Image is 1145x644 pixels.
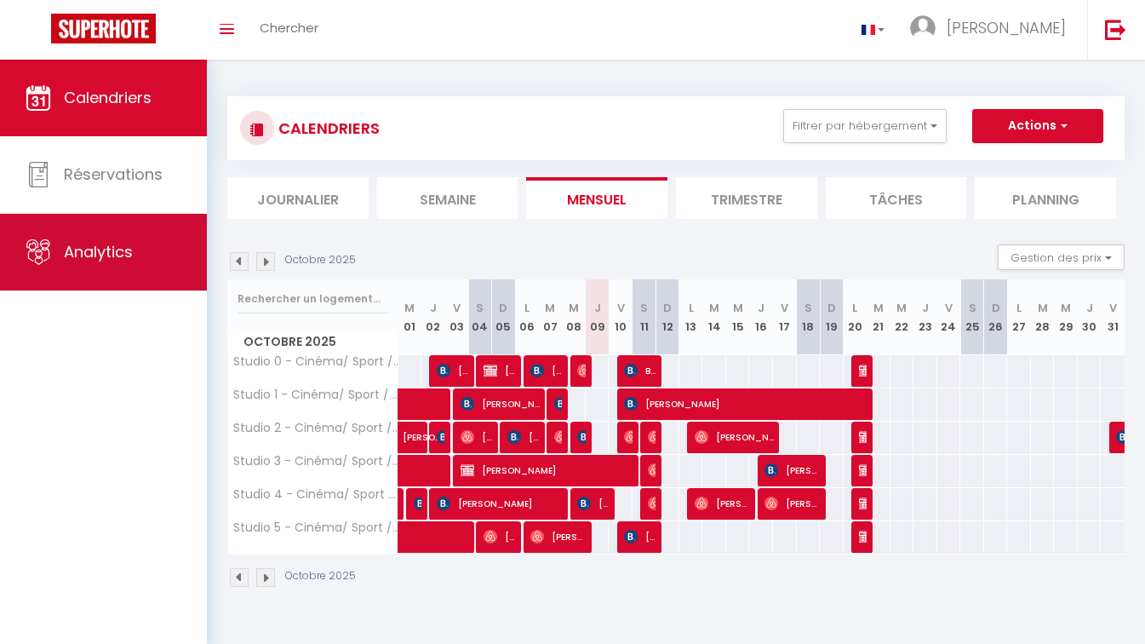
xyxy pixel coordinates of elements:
[663,300,672,316] abbr: D
[377,177,518,219] li: Semaine
[624,520,656,553] span: [PERSON_NAME]
[285,568,356,584] p: Octobre 2025
[773,279,797,355] th: 17
[998,244,1125,270] button: Gestion des prix
[624,354,656,387] span: Bouboule Bhm
[1086,300,1093,316] abbr: J
[781,300,788,316] abbr: V
[227,177,369,219] li: Journalier
[64,87,152,108] span: Calendriers
[689,300,694,316] abbr: L
[726,279,750,355] th: 15
[1078,279,1102,355] th: 30
[231,388,401,401] span: Studio 1 - Cinéma/ Sport / Parking
[624,421,632,453] span: [PERSON_NAME]
[562,279,586,355] th: 08
[594,300,601,316] abbr: J
[398,279,422,355] th: 01
[656,279,679,355] th: 12
[947,17,1066,38] span: [PERSON_NAME]
[617,300,625,316] abbr: V
[260,19,318,37] span: Chercher
[461,421,492,453] span: [PERSON_NAME]
[896,300,907,316] abbr: M
[633,279,656,355] th: 11
[554,421,562,453] span: [PERSON_NAME]
[640,300,648,316] abbr: S
[499,300,507,316] abbr: D
[922,300,929,316] abbr: J
[539,279,563,355] th: 07
[430,300,437,316] abbr: J
[437,421,444,453] span: Sedrina Pueo
[1016,300,1022,316] abbr: L
[526,177,667,219] li: Mensuel
[804,300,812,316] abbr: S
[274,109,380,147] h3: CALENDRIERS
[398,422,422,454] a: [PERSON_NAME]
[238,284,388,314] input: Rechercher un logement...
[468,279,492,355] th: 04
[577,354,585,387] span: [PERSON_NAME]
[51,14,156,43] img: Super Booking
[231,455,401,468] span: Studio 3 - Cinéma/ Sport / Parking
[859,520,867,553] span: Intervention Nuisible
[476,300,484,316] abbr: S
[679,279,703,355] th: 13
[484,354,515,387] span: [PERSON_NAME]
[403,412,442,445] span: [PERSON_NAME]
[820,279,844,355] th: 19
[404,300,415,316] abbr: M
[1038,300,1048,316] abbr: M
[231,488,401,501] span: Studio 4 - Cinéma/ Sport / Parking
[507,421,539,453] span: [PERSON_NAME]
[826,177,967,219] li: Tâches
[648,454,656,486] span: [PERSON_NAME]
[867,279,890,355] th: 21
[695,421,774,453] span: [PERSON_NAME]
[421,279,445,355] th: 02
[827,300,836,316] abbr: D
[859,454,867,486] span: Intervention Nuisible
[64,164,163,185] span: Réservations
[1109,300,1117,316] abbr: V
[702,279,726,355] th: 14
[733,300,743,316] abbr: M
[530,520,586,553] span: [PERSON_NAME]
[577,421,585,453] span: [PERSON_NAME]
[859,487,867,520] span: Intervention Nuisible
[461,388,540,420] span: [PERSON_NAME]
[586,279,610,355] th: 09
[414,487,421,520] span: [PERSON_NAME]
[231,355,401,368] span: Studio 0 - Cinéma/ Sport / Parking
[1101,279,1125,355] th: 31
[797,279,821,355] th: 18
[569,300,579,316] abbr: M
[960,279,984,355] th: 25
[859,354,867,387] span: Intervention Nuisible
[648,487,656,520] span: [PERSON_NAME]
[461,454,635,486] span: [PERSON_NAME]
[913,279,937,355] th: 23
[945,300,953,316] abbr: V
[873,300,884,316] abbr: M
[545,300,555,316] abbr: M
[624,388,870,420] span: [PERSON_NAME]
[783,109,947,143] button: Filtrer par hébergement
[969,300,976,316] abbr: S
[859,421,867,453] span: Intervention Nuisible
[285,252,356,268] p: Octobre 2025
[577,487,609,520] span: [PERSON_NAME]
[445,279,469,355] th: 03
[231,422,401,434] span: Studio 2 - Cinéma/ Sport / Parking
[695,487,750,520] span: [PERSON_NAME]
[609,279,633,355] th: 10
[228,330,398,354] span: Octobre 2025
[984,279,1008,355] th: 26
[1031,279,1055,355] th: 28
[937,279,961,355] th: 24
[648,421,656,453] span: [PERSON_NAME]
[398,488,407,520] a: [PERSON_NAME]
[764,454,820,486] span: [PERSON_NAME]
[453,300,461,316] abbr: V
